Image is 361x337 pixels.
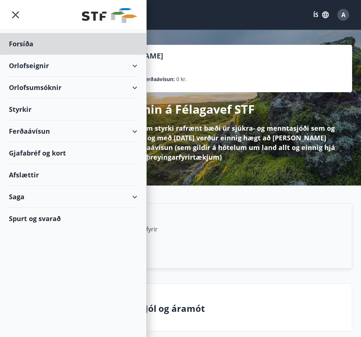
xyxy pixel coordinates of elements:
[9,55,137,77] div: Orlofseignir
[9,164,137,186] div: Afslættir
[176,75,187,83] span: 0 kr.
[107,101,255,117] p: Velkomin á Félagavef STF
[82,8,137,23] img: union_logo
[142,75,175,83] p: Ferðaávísun :
[63,302,346,315] p: Félag Stjórnenda - Jól og áramót
[9,77,137,99] div: Orlofsumsóknir
[334,6,352,24] button: A
[9,99,137,120] div: Styrkir
[9,120,137,142] div: Ferðaávísun
[9,208,137,229] div: Spurt og svarað
[341,11,345,19] span: A
[9,8,22,21] button: menu
[9,142,137,164] div: Gjafabréf og kort
[9,33,137,55] div: Forsíða
[9,186,137,208] div: Saga
[309,8,333,21] button: ÍS
[21,123,340,162] p: Hér á Félagavefnum getur þú sótt um styrki rafrænt bæði úr sjúkra- og menntasjóði sem og bókað og...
